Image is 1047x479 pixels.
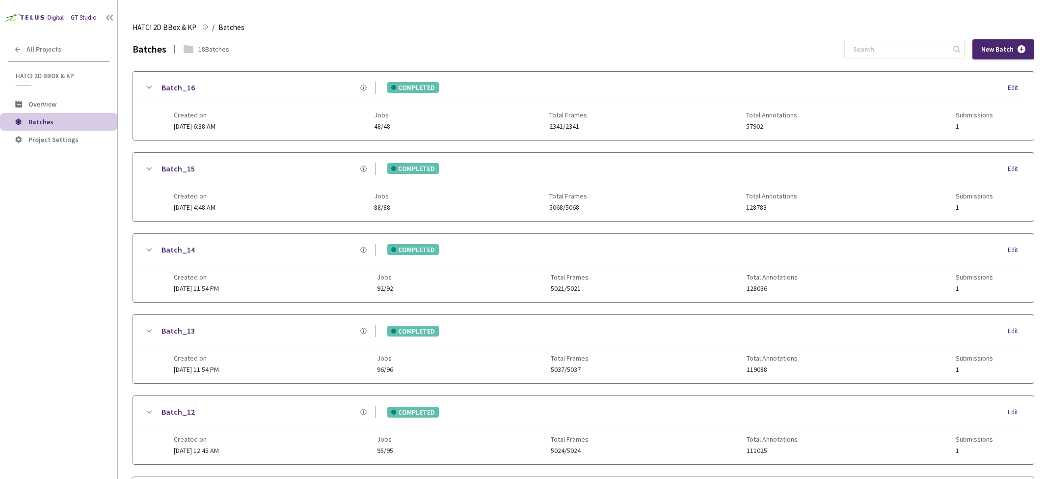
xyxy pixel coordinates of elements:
[377,273,393,281] span: Jobs
[387,407,439,418] div: COMPLETED
[198,44,229,54] div: 18 Batches
[1008,164,1024,174] div: Edit
[133,22,196,33] span: HATCI 2D BBox & KP
[1008,407,1024,417] div: Edit
[133,42,166,56] div: Batches
[374,192,390,200] span: Jobs
[174,203,215,212] span: [DATE] 4:48 AM
[377,285,393,292] span: 92/92
[387,163,439,174] div: COMPLETED
[747,366,798,373] span: 119088
[551,273,589,281] span: Total Frames
[551,435,589,443] span: Total Frames
[174,122,215,131] span: [DATE] 6:38 AM
[746,204,797,211] span: 128783
[981,45,1014,54] span: New Batch
[747,285,798,292] span: 128036
[133,234,1034,302] div: Batch_14COMPLETEDEditCreated on[DATE] 11:54 PMJobs92/92Total Frames5021/5021Total Annotations1280...
[161,163,195,175] a: Batch_15
[549,204,587,211] span: 5068/5068
[174,111,215,119] span: Created on
[1008,245,1024,255] div: Edit
[747,354,798,362] span: Total Annotations
[16,72,104,80] span: HATCI 2D BBox & KP
[374,123,390,130] span: 48/48
[1008,326,1024,336] div: Edit
[387,244,439,255] div: COMPLETED
[174,446,219,455] span: [DATE] 12:45 AM
[174,365,219,374] span: [DATE] 11:54 PM
[174,354,219,362] span: Created on
[133,315,1034,383] div: Batch_13COMPLETEDEditCreated on[DATE] 11:54 PMJobs96/96Total Frames5037/5037Total Annotations1190...
[161,325,195,337] a: Batch_13
[377,354,393,362] span: Jobs
[374,111,390,119] span: Jobs
[956,366,993,373] span: 1
[847,40,952,58] input: Search
[747,273,798,281] span: Total Annotations
[747,435,798,443] span: Total Annotations
[551,354,589,362] span: Total Frames
[746,192,797,200] span: Total Annotations
[956,285,993,292] span: 1
[377,366,393,373] span: 96/96
[746,111,797,119] span: Total Annotations
[549,111,587,119] span: Total Frames
[161,244,195,256] a: Batch_14
[956,111,993,119] span: Submissions
[212,22,215,33] li: /
[161,406,195,418] a: Batch_12
[133,396,1034,464] div: Batch_12COMPLETEDEditCreated on[DATE] 12:45 AMJobs95/95Total Frames5024/5024Total Annotations1110...
[1008,83,1024,93] div: Edit
[28,135,79,144] span: Project Settings
[956,447,993,454] span: 1
[71,13,97,23] div: GT Studio
[174,284,219,293] span: [DATE] 11:54 PM
[956,123,993,130] span: 1
[377,447,393,454] span: 95/95
[133,72,1034,140] div: Batch_16COMPLETEDEditCreated on[DATE] 6:38 AMJobs48/48Total Frames2341/2341Total Annotations57902...
[374,204,390,211] span: 88/88
[549,192,587,200] span: Total Frames
[174,192,215,200] span: Created on
[551,285,589,292] span: 5021/5021
[956,204,993,211] span: 1
[956,273,993,281] span: Submissions
[387,326,439,337] div: COMPLETED
[174,435,219,443] span: Created on
[28,117,54,126] span: Batches
[27,45,61,54] span: All Projects
[746,123,797,130] span: 57902
[551,366,589,373] span: 5037/5037
[161,82,195,94] a: Batch_16
[218,22,244,33] span: Batches
[387,82,439,93] div: COMPLETED
[377,435,393,443] span: Jobs
[956,354,993,362] span: Submissions
[956,435,993,443] span: Submissions
[956,192,993,200] span: Submissions
[28,100,56,109] span: Overview
[551,447,589,454] span: 5024/5024
[747,447,798,454] span: 111025
[174,273,219,281] span: Created on
[133,153,1034,221] div: Batch_15COMPLETEDEditCreated on[DATE] 4:48 AMJobs88/88Total Frames5068/5068Total Annotations12878...
[549,123,587,130] span: 2341/2341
